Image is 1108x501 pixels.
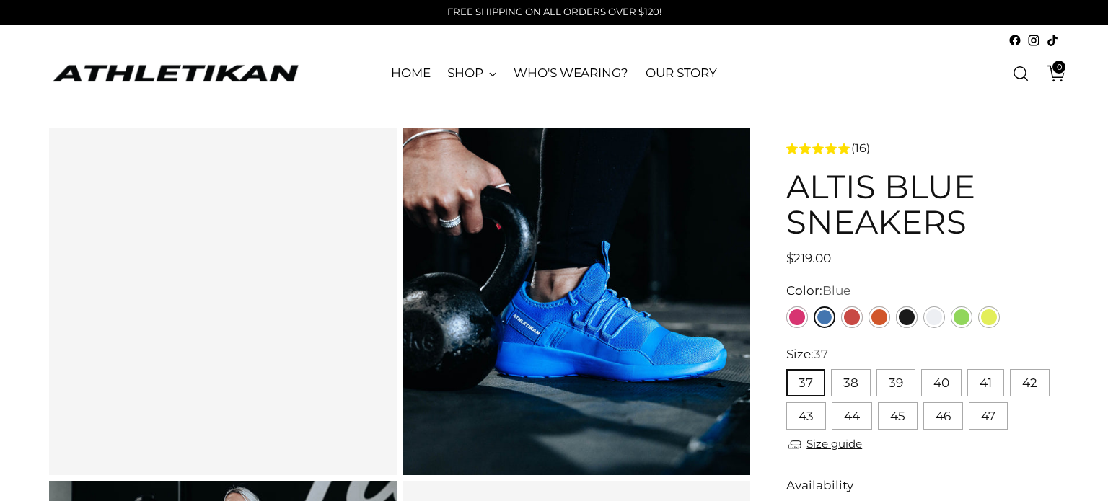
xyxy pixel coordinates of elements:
[1006,59,1035,88] a: Open search modal
[786,169,1059,240] h1: ALTIS Blue Sneakers
[403,128,750,475] img: ALTIS Blue Sneakers
[646,58,717,89] a: OUR STORY
[876,369,915,396] button: 39
[786,476,853,495] span: Availability
[896,306,918,328] a: Black
[786,139,1059,157] a: 4.8 rating (16 votes)
[869,306,890,328] a: Orange
[49,128,397,475] a: ALTIS Blue Sneakers
[851,140,870,157] span: (16)
[822,283,850,298] span: Blue
[447,58,496,89] a: SHOP
[923,402,963,430] button: 46
[514,58,628,89] a: WHO'S WEARING?
[1037,59,1065,88] a: Open cart modal
[814,347,828,361] span: 37
[978,306,1000,328] a: Yellow
[1052,61,1065,74] span: 0
[786,282,850,301] label: Color:
[831,369,871,396] button: 38
[786,435,862,453] a: Size guide
[391,58,431,89] a: HOME
[786,402,826,430] button: 43
[841,306,863,328] a: Red
[1010,369,1050,396] button: 42
[786,345,828,364] label: Size:
[967,369,1004,396] button: 41
[786,369,825,396] button: 37
[878,402,918,430] button: 45
[832,402,872,430] button: 44
[786,251,831,265] span: $219.00
[921,369,962,396] button: 40
[969,402,1008,430] button: 47
[786,306,808,328] a: Pink
[951,306,972,328] a: Green
[447,5,661,19] p: FREE SHIPPING ON ALL ORDERS OVER $120!
[814,306,835,328] a: Blue
[49,62,302,84] a: ATHLETIKAN
[923,306,945,328] a: White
